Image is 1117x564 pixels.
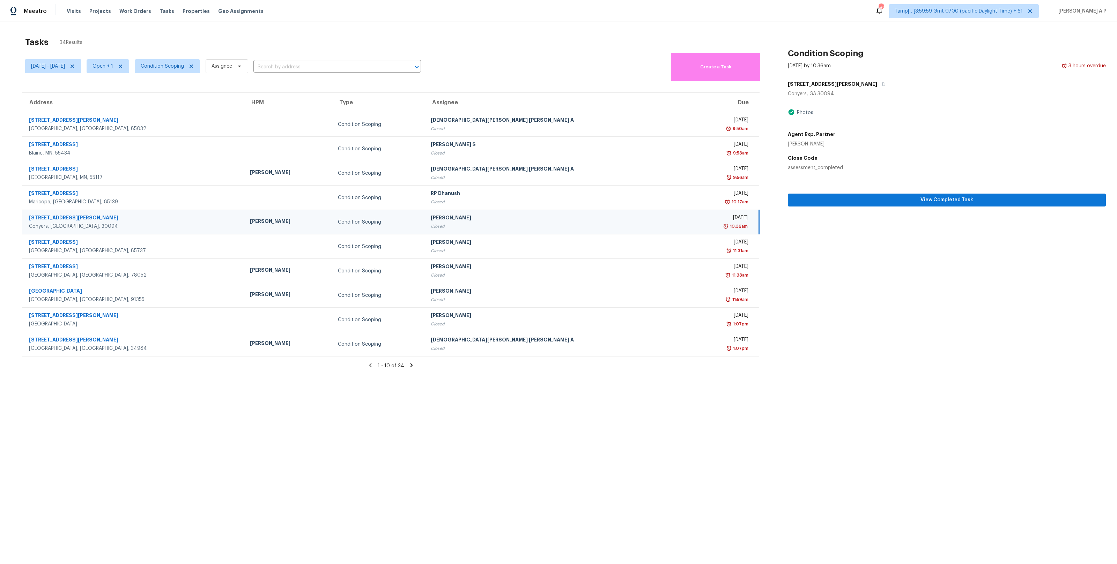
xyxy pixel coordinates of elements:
div: Closed [431,321,682,328]
div: [STREET_ADDRESS] [29,263,239,272]
h5: Close Code [788,155,1106,161]
h5: [STREET_ADDRESS][PERSON_NAME] [788,81,877,88]
span: Work Orders [119,8,151,15]
th: Type [332,93,425,112]
th: Address [22,93,244,112]
div: [PERSON_NAME] [250,291,327,300]
button: Open [412,62,422,72]
img: Overdue Alarm Icon [726,174,732,181]
div: Closed [431,125,682,132]
img: Overdue Alarm Icon [725,272,731,279]
img: Overdue Alarm Icon [726,125,731,132]
div: [DATE] [694,287,748,296]
span: [DATE] - [DATE] [31,63,65,70]
div: [GEOGRAPHIC_DATA], [GEOGRAPHIC_DATA], 78052 [29,272,239,279]
div: Condition Scoping [338,243,420,250]
div: 11:33am [731,272,748,279]
div: 9:56am [732,174,748,181]
div: [GEOGRAPHIC_DATA], [GEOGRAPHIC_DATA], 85032 [29,125,239,132]
div: Condition Scoping [338,194,420,201]
img: Overdue Alarm Icon [726,150,732,157]
span: Tasks [160,9,174,14]
div: [DATE] [694,239,748,247]
div: [DATE] [694,214,748,223]
div: 10:17am [730,198,748,205]
div: Conyers, GA 30094 [788,90,1106,97]
div: RP Dhanush [431,190,682,198]
div: 9:53am [732,150,748,157]
div: [PERSON_NAME] [431,214,682,223]
div: Condition Scoping [338,292,420,299]
div: [STREET_ADDRESS] [29,239,239,247]
img: Overdue Alarm Icon [726,321,732,328]
div: [GEOGRAPHIC_DATA], [GEOGRAPHIC_DATA], 91355 [29,296,239,303]
div: Maricopa, [GEOGRAPHIC_DATA], 85139 [29,198,239,205]
div: 3 hours overdue [1067,62,1106,69]
div: 11:31am [732,247,748,254]
th: HPM [244,93,332,112]
div: [DATE] [694,165,748,174]
img: Overdue Alarm Icon [725,198,730,205]
div: Condition Scoping [338,316,420,323]
h2: Condition Scoping [788,50,864,57]
img: Overdue Alarm Icon [726,247,732,254]
span: Assignee [212,63,232,70]
div: Condition Scoping [338,219,420,226]
div: Closed [431,345,682,352]
div: [DATE] [694,336,748,345]
div: [STREET_ADDRESS] [29,190,239,198]
div: Photos [795,109,813,116]
button: Create a Task [671,53,760,81]
img: Overdue Alarm Icon [723,223,728,230]
div: [DEMOGRAPHIC_DATA][PERSON_NAME] [PERSON_NAME] A [431,165,682,174]
div: [PERSON_NAME] [431,312,682,321]
div: Closed [431,174,682,181]
span: Create a Task [674,63,757,71]
th: Due [688,93,759,112]
div: Conyers, [GEOGRAPHIC_DATA], 30094 [29,223,239,230]
span: 1 - 10 of 34 [378,363,404,368]
h5: Agent Exp. Partner [788,131,835,138]
div: [STREET_ADDRESS][PERSON_NAME] [29,312,239,321]
span: Open + 1 [93,63,113,70]
div: Closed [431,150,682,157]
span: View Completed Task [793,196,1100,204]
div: [GEOGRAPHIC_DATA] [29,321,239,328]
img: Overdue Alarm Icon [726,345,732,352]
div: Closed [431,272,682,279]
th: Assignee [425,93,688,112]
div: [PERSON_NAME] [788,141,835,148]
span: Condition Scoping [141,63,184,70]
div: [DATE] [694,116,748,125]
span: Maestro [24,8,47,15]
div: Condition Scoping [338,170,420,177]
div: [DATE] [694,190,748,198]
div: Condition Scoping [338,121,420,128]
div: 9:50am [731,125,748,132]
div: assessment_completed [788,164,1106,171]
div: [PERSON_NAME] [250,266,327,275]
div: [GEOGRAPHIC_DATA], [GEOGRAPHIC_DATA], 34984 [29,345,239,352]
div: 569 [879,4,883,11]
div: [PERSON_NAME] S [431,141,682,150]
span: Tamp[…]3:59:59 Gmt 0700 (pacific Daylight Time) + 61 [895,8,1023,15]
div: Closed [431,198,682,205]
div: [DEMOGRAPHIC_DATA][PERSON_NAME] [PERSON_NAME] A [431,116,682,125]
div: 11:59am [731,296,748,303]
span: [PERSON_NAME] A P [1056,8,1107,15]
div: [GEOGRAPHIC_DATA], [GEOGRAPHIC_DATA], 85737 [29,247,239,254]
div: [GEOGRAPHIC_DATA], MN, 55117 [29,174,239,181]
div: [STREET_ADDRESS][PERSON_NAME] [29,116,239,125]
img: Overdue Alarm Icon [725,296,731,303]
div: [PERSON_NAME] [250,340,327,348]
h2: Tasks [25,39,49,46]
div: [GEOGRAPHIC_DATA] [29,287,239,296]
div: [DATE] [694,312,748,321]
div: 10:36am [728,223,748,230]
div: [PERSON_NAME] [431,287,682,296]
div: 1:07pm [732,345,748,352]
div: 1:07pm [732,321,748,328]
img: Artifact Present Icon [788,108,795,116]
img: Overdue Alarm Icon [1061,62,1067,69]
span: 34 Results [60,39,82,46]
